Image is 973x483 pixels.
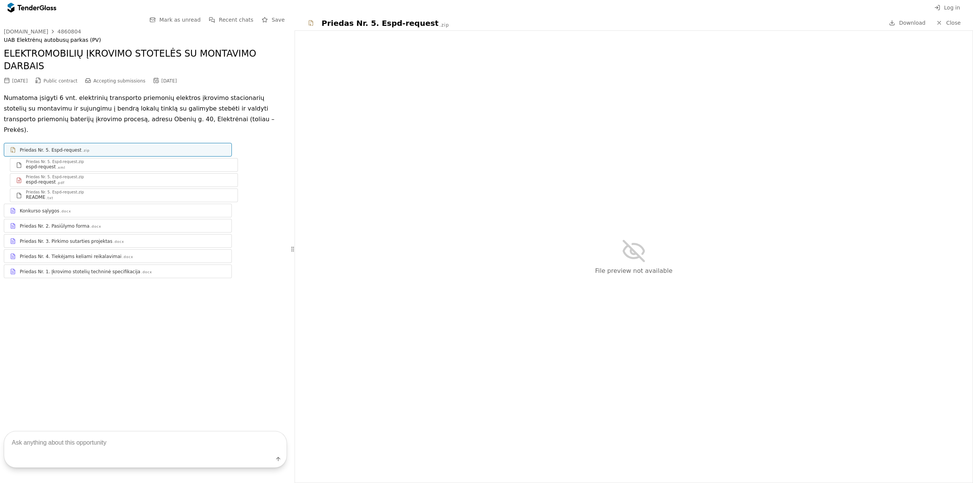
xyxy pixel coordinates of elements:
div: Priedas Nr. 3. Pirkimo sutarties projektas [20,238,113,244]
div: Priedas Nr. 5. Espd-request.zip [26,175,84,179]
a: Download [887,18,928,28]
a: Priedas Nr. 2. Pasiūlymo forma.docx [4,219,232,233]
div: README [26,194,45,200]
div: [DATE] [12,78,28,84]
div: Priedas Nr. 5. Espd-request [20,147,81,153]
a: Priedas Nr. 5. Espd-request.zipREADME.txt [10,188,238,202]
a: Konkurso sąlygos.docx [4,204,232,217]
div: 4860804 [57,29,81,34]
span: Public contract [44,78,78,84]
span: Mark as unread [159,17,201,23]
div: Priedas Nr. 2. Pasiūlymo forma [20,223,89,229]
a: Priedas Nr. 3. Pirkimo sutarties projektas.docx [4,234,232,248]
div: Priedas Nr. 4. Tiekėjams keliami reikalavimai [20,253,122,260]
span: File preview not available [595,267,673,274]
a: Priedas Nr. 4. Tiekėjams keliami reikalavimai.docx [4,249,232,263]
p: Numatoma įsigyti 6 vnt. elektrinių transporto priemonių elektros įkrovimo stacionarių stotelių su... [4,93,287,135]
h2: ELEKTROMOBILIŲ ĮKROVIMO STOTELĖS SU MONTAVIMO DARBAIS [4,48,287,73]
span: Download [899,20,925,26]
span: Accepting submissions [93,78,146,84]
button: Recent chats [207,15,256,25]
div: espd-request [26,179,56,185]
div: Priedas Nr. 1. Įkrovimo stotelių techninė specifikacija [20,269,140,275]
div: [DOMAIN_NAME] [4,29,48,34]
span: Log in [944,5,960,11]
div: .zip [439,22,449,29]
div: .pdf [57,181,65,185]
div: UAB Elektrėnų autobusų parkas (PV) [4,37,287,43]
div: .docx [141,270,152,275]
button: Mark as unread [147,15,203,25]
div: [DATE] [162,78,177,84]
a: Priedas Nr. 1. Įkrovimo stotelių techninė specifikacija.docx [4,264,232,278]
a: [DOMAIN_NAME]4860804 [4,29,81,35]
a: Priedas Nr. 5. Espd-request.zipespd-request.xml [10,158,238,172]
button: Save [260,15,287,25]
div: Priedas Nr. 5. Espd-request [322,18,439,29]
div: Priedas Nr. 5. Espd-request.zip [26,190,84,194]
div: .docx [90,224,101,229]
a: Close [932,18,965,28]
div: .txt [46,196,53,201]
button: Log in [932,3,962,13]
div: .docx [122,255,133,260]
div: .docx [113,239,124,244]
div: espd-request [26,164,56,170]
div: .docx [60,209,71,214]
div: .zip [82,148,89,153]
span: Recent chats [219,17,254,23]
div: Priedas Nr. 5. Espd-request.zip [26,160,84,164]
div: .xml [57,165,65,170]
div: Konkurso sąlygos [20,208,59,214]
a: Priedas Nr. 5. Espd-request.zip [4,143,232,157]
span: Save [272,17,285,23]
span: Close [946,20,960,26]
a: Priedas Nr. 5. Espd-request.zipespd-request.pdf [10,173,238,187]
